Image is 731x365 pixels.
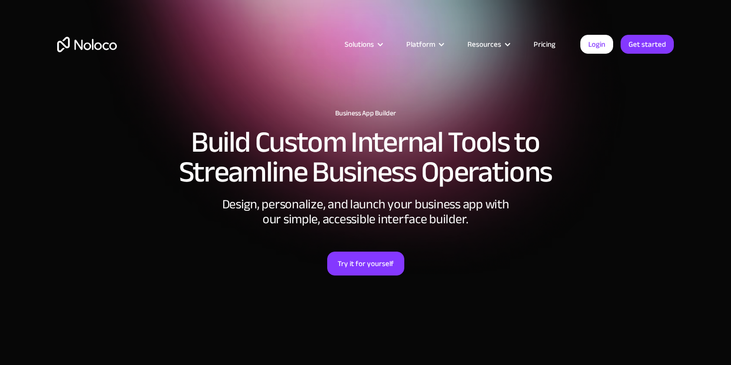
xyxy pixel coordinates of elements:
[394,38,455,51] div: Platform
[521,38,568,51] a: Pricing
[580,35,613,54] a: Login
[216,197,515,227] div: Design, personalize, and launch your business app with our simple, accessible interface builder.
[57,127,674,187] h2: Build Custom Internal Tools to Streamline Business Operations
[406,38,435,51] div: Platform
[455,38,521,51] div: Resources
[345,38,374,51] div: Solutions
[327,252,404,275] a: Try it for yourself
[621,35,674,54] a: Get started
[57,37,117,52] a: home
[467,38,501,51] div: Resources
[57,109,674,117] h1: Business App Builder
[332,38,394,51] div: Solutions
